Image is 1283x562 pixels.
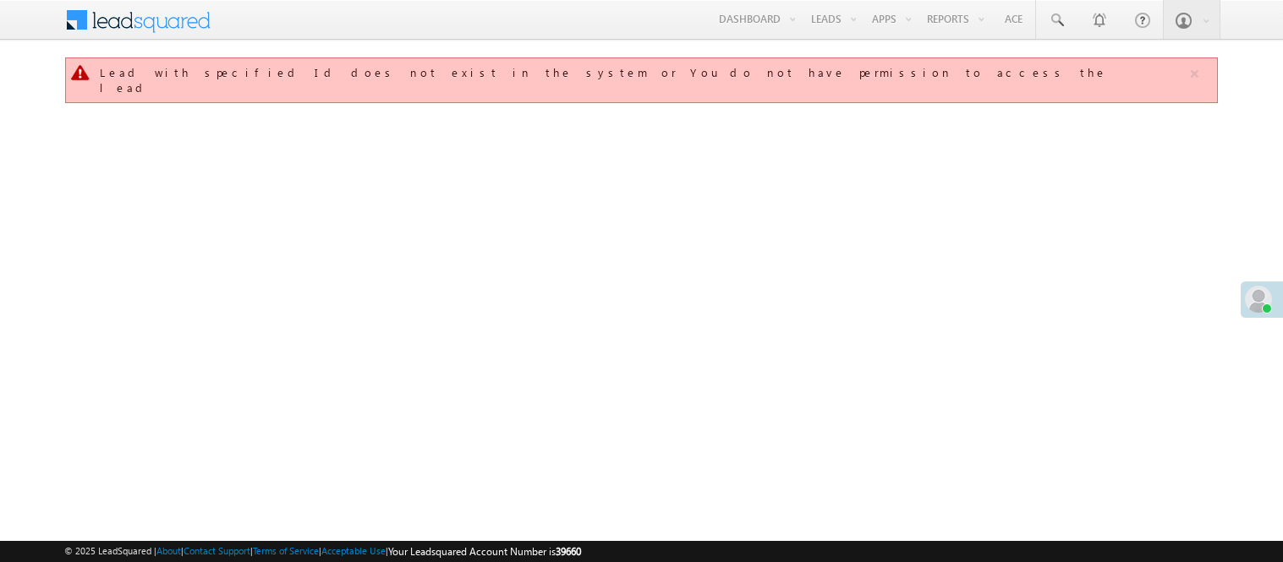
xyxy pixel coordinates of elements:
a: About [156,545,181,556]
span: 39660 [556,545,581,558]
a: Acceptable Use [321,545,386,556]
a: Terms of Service [253,545,319,556]
a: Contact Support [184,545,250,556]
div: Lead with specified Id does not exist in the system or You do not have permission to access the lead [100,65,1187,95]
span: Your Leadsquared Account Number is [388,545,581,558]
span: © 2025 LeadSquared | | | | | [64,543,581,559]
